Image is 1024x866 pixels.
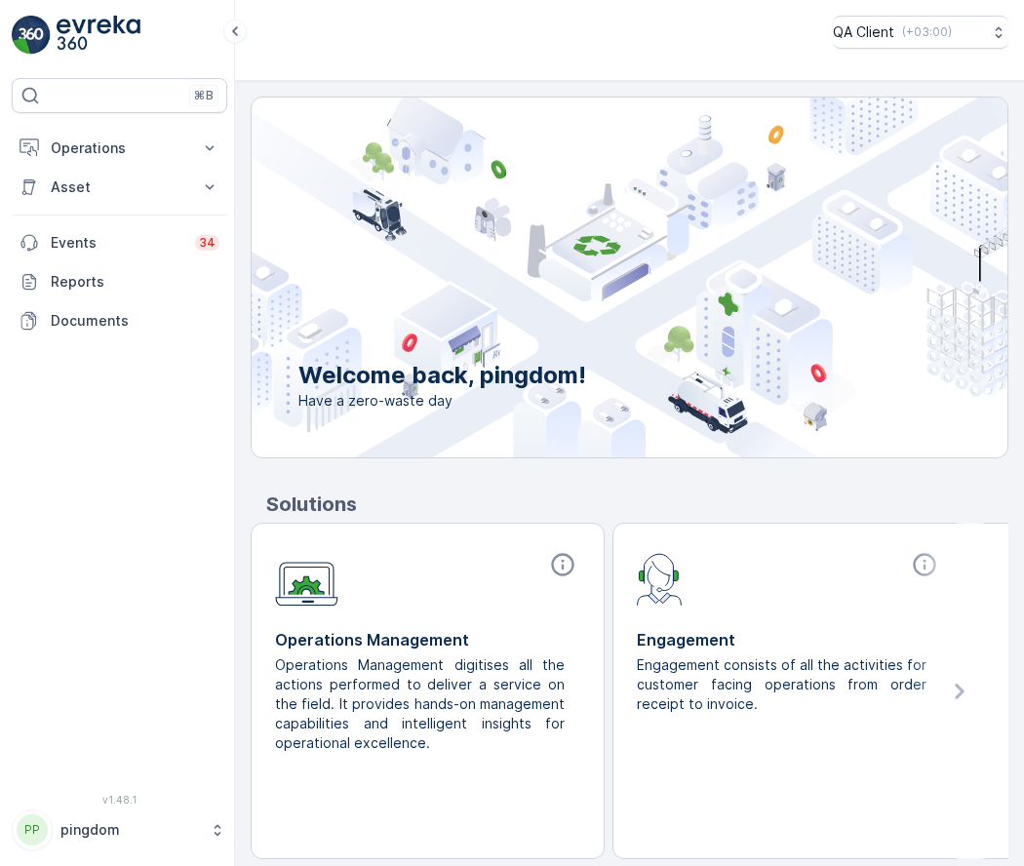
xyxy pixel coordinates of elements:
img: logo [12,16,51,55]
a: Reports [12,262,227,301]
p: Operations Management [275,628,580,651]
p: Engagement [637,628,942,651]
p: pingdom [60,820,200,840]
p: Welcome back, pingdom! [298,360,586,391]
p: Reports [51,272,219,292]
p: ( +03:00 ) [902,24,952,40]
p: Solutions [266,490,1008,519]
img: module-icon [275,551,338,607]
p: 34 [199,235,216,251]
span: v 1.48.1 [12,794,227,806]
button: Asset [12,168,227,207]
span: Have a zero-waste day [298,391,586,411]
img: logo_light-DOdMpM7g.png [57,16,140,55]
a: Events34 [12,223,227,262]
a: Documents [12,301,227,340]
button: PPpingdom [12,809,227,850]
p: Events [51,233,183,253]
button: Operations [12,129,227,168]
p: Engagement consists of all the activities for customer facing operations from order receipt to in... [637,655,926,714]
p: Asset [51,177,188,197]
p: Operations [51,138,188,158]
img: city illustration [164,98,1007,457]
button: QA Client(+03:00) [833,16,1008,49]
p: Operations Management digitises all the actions performed to deliver a service on the field. It p... [275,655,565,753]
p: ⌘B [194,88,214,103]
div: PP [17,814,48,846]
p: Documents [51,311,219,331]
img: module-icon [637,551,683,606]
p: QA Client [833,22,894,42]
